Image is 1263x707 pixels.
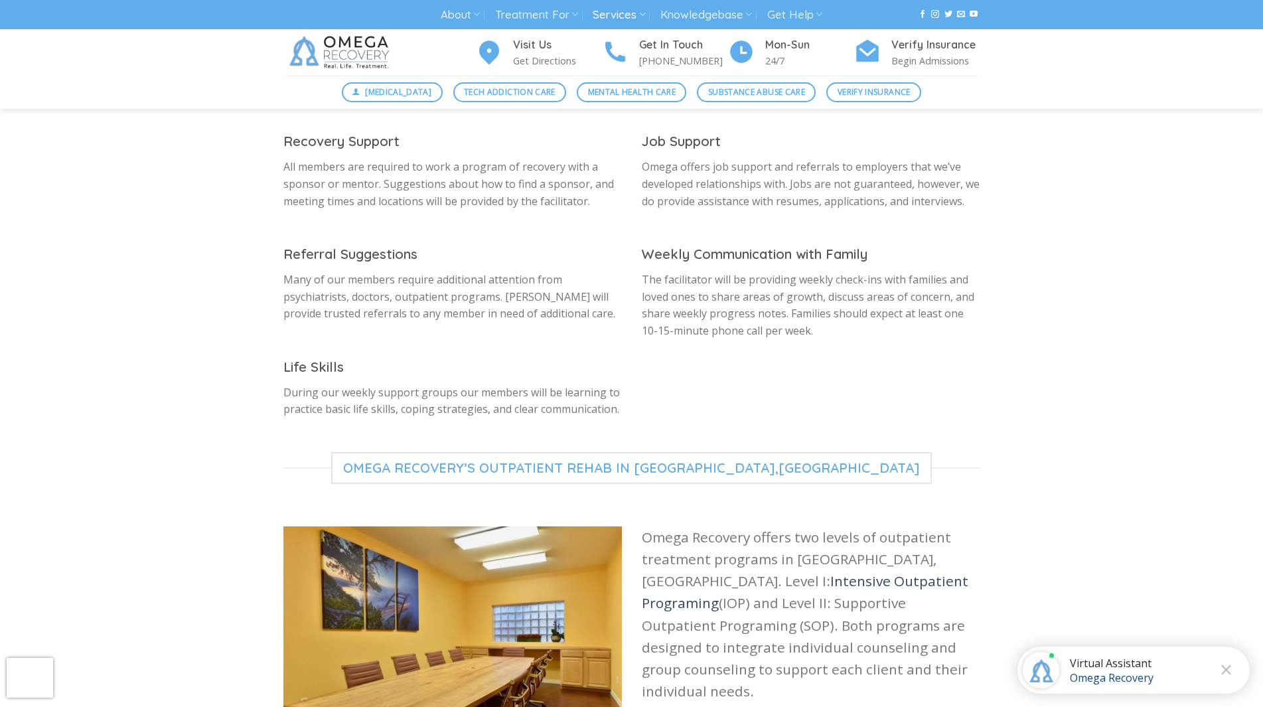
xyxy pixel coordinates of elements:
h4: Visit Us [513,37,602,54]
span: Substance Abuse Care [708,86,805,98]
a: [MEDICAL_DATA] [342,82,443,102]
p: 24/7 [765,53,854,68]
a: Send us an email [957,10,965,19]
span: Verify Insurance [838,86,911,98]
p: During our weekly support groups our members will be learning to practice basic life skills, copi... [283,384,622,418]
span: [MEDICAL_DATA] [365,86,431,98]
h4: Mon-Sun [765,37,854,54]
p: Omega offers job support and referrals to employers that we’ve developed relationships with. Jobs... [642,159,980,210]
a: Mental Health Care [577,82,686,102]
p: Omega Recovery offers two levels of outpatient treatment programs in [GEOGRAPHIC_DATA], [GEOGRAPH... [642,526,980,703]
p: All members are required to work a program of recovery with a sponsor or mentor. Suggestions abou... [283,159,622,210]
p: Many of our members require additional attention from psychiatrists, doctors, outpatient programs... [283,272,622,323]
span: Tech Addiction Care [464,86,556,98]
a: Treatment For [495,3,578,27]
p: The facilitator will be providing weekly check-ins with families and loved ones to share areas of... [642,272,980,339]
a: About [441,3,480,27]
p: Get Directions [513,53,602,68]
a: Knowledgebase [660,3,752,27]
p: Begin Admissions [891,53,980,68]
a: Follow on YouTube [970,10,978,19]
a: Verify Insurance [826,82,921,102]
h3: Recovery Support [283,131,622,152]
span: Mental Health Care [588,86,676,98]
a: Get In Touch [PHONE_NUMBER] [602,37,728,69]
a: Visit Us Get Directions [476,37,602,69]
a: Verify Insurance Begin Admissions [854,37,980,69]
h3: Job Support [642,131,980,152]
a: Follow on Instagram [931,10,939,19]
a: Services [593,3,645,27]
img: Omega Recovery [283,29,400,76]
h3: Life Skills [283,356,622,378]
span: Omega Recovery’s Outpatient Rehab in [GEOGRAPHIC_DATA],[GEOGRAPHIC_DATA] [331,452,932,484]
a: Tech Addiction Care [453,82,567,102]
a: Substance Abuse Care [697,82,816,102]
h4: Get In Touch [639,37,728,54]
a: Get Help [767,3,822,27]
h4: Verify Insurance [891,37,980,54]
p: [PHONE_NUMBER] [639,53,728,68]
a: Follow on Twitter [944,10,952,19]
a: Follow on Facebook [919,10,927,19]
h3: Referral Suggestions [283,244,622,265]
h3: Weekly Communication with Family [642,244,980,265]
